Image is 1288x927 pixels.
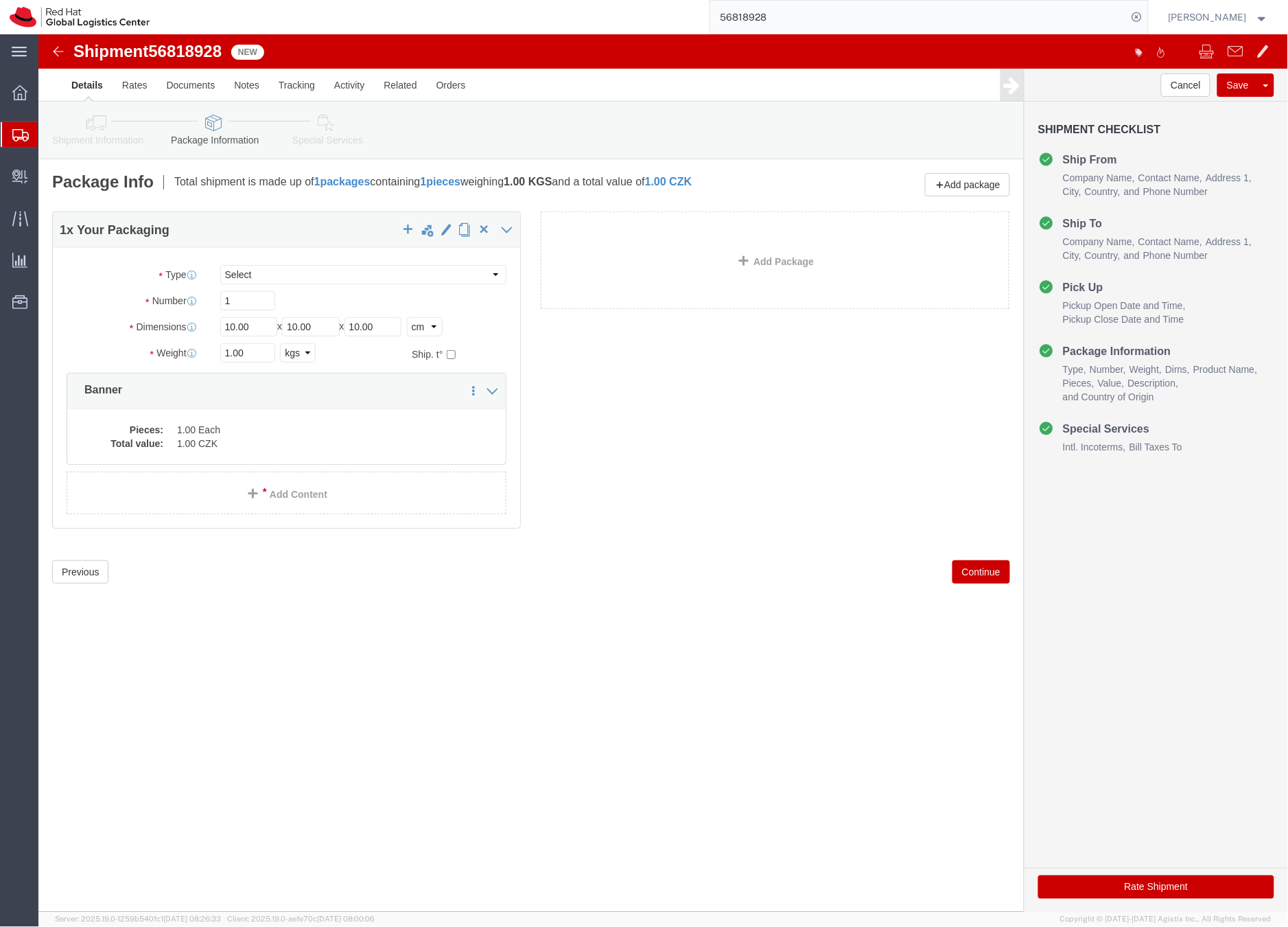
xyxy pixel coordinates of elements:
span: [DATE] 08:00:06 [317,915,375,924]
img: logo [10,7,150,27]
span: Sona Mala [1169,10,1247,25]
button: [PERSON_NAME] [1168,9,1269,25]
iframe: FS Legacy Container [38,34,1288,913]
span: Server: 2025.19.0-1259b540fc1 [55,915,221,924]
span: [DATE] 08:26:33 [163,915,221,924]
input: Search for shipment number, reference number [710,1,1127,34]
span: Client: 2025.19.0-aefe70c [227,915,375,924]
span: Copyright © [DATE]-[DATE] Agistix Inc., All Rights Reserved [1060,914,1272,926]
